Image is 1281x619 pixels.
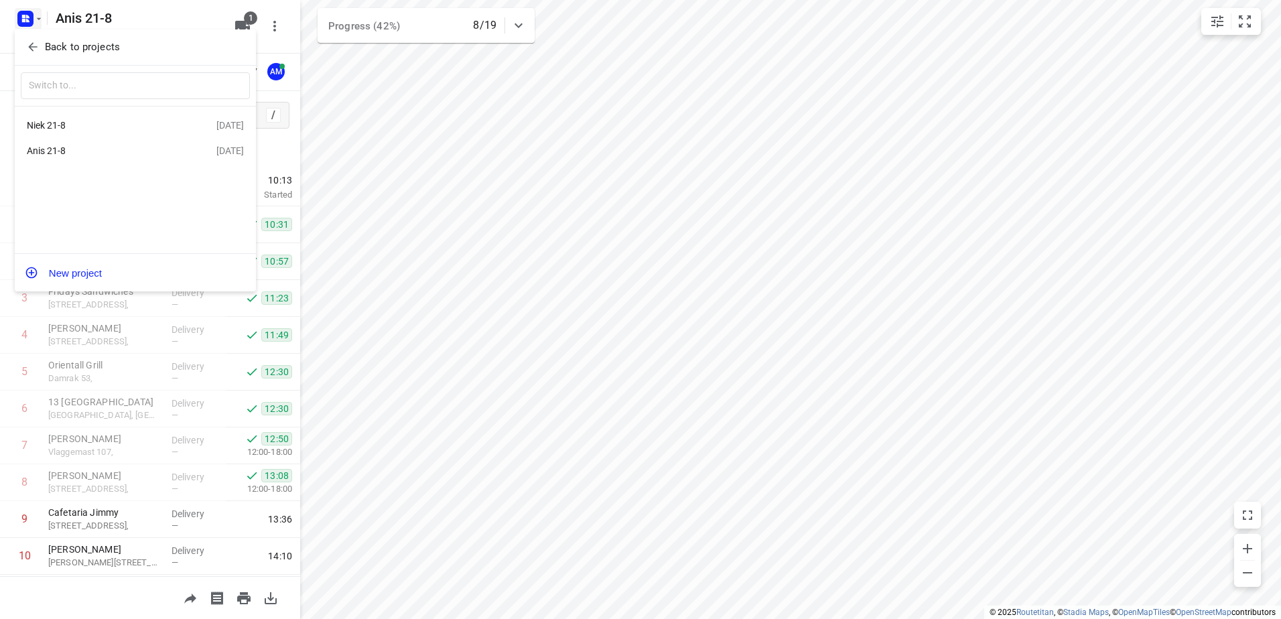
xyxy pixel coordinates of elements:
div: Anis 21-8[DATE] [15,138,256,164]
input: Switch to... [21,72,250,100]
button: Back to projects [21,36,250,58]
div: Niek 21-8[DATE] [15,112,256,138]
div: [DATE] [216,120,244,131]
div: Niek 21-8 [27,120,181,131]
p: Back to projects [45,40,120,55]
div: Anis 21-8 [27,145,181,156]
button: New project [15,259,256,286]
div: [DATE] [216,145,244,156]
